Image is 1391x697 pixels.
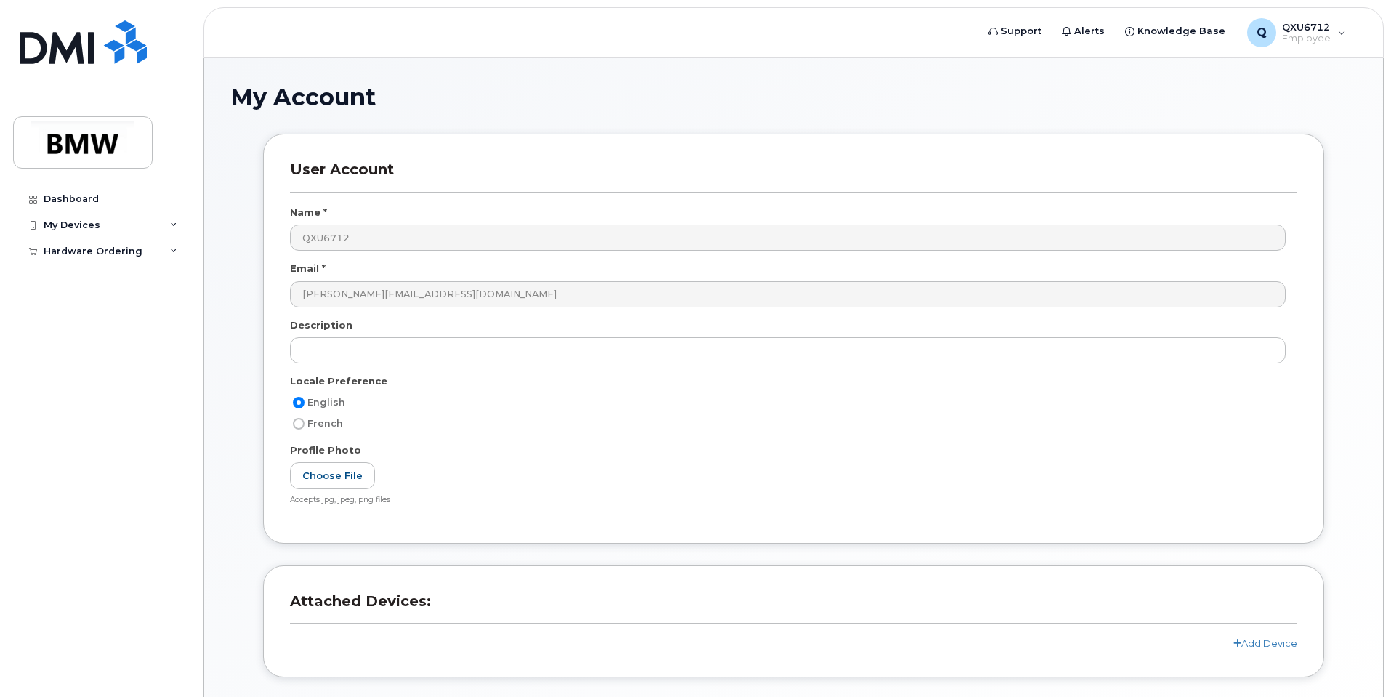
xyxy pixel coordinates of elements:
input: English [293,397,305,408]
h1: My Account [230,84,1357,110]
span: French [307,418,343,429]
input: French [293,418,305,430]
label: Profile Photo [290,443,361,457]
label: Name * [290,206,327,219]
h3: User Account [290,161,1297,192]
label: Choose File [290,462,375,489]
label: Description [290,318,352,332]
a: Add Device [1233,637,1297,649]
label: Email * [290,262,326,275]
span: English [307,397,345,408]
div: Accepts jpg, jpeg, png files [290,495,1286,506]
h3: Attached Devices: [290,592,1297,624]
label: Locale Preference [290,374,387,388]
